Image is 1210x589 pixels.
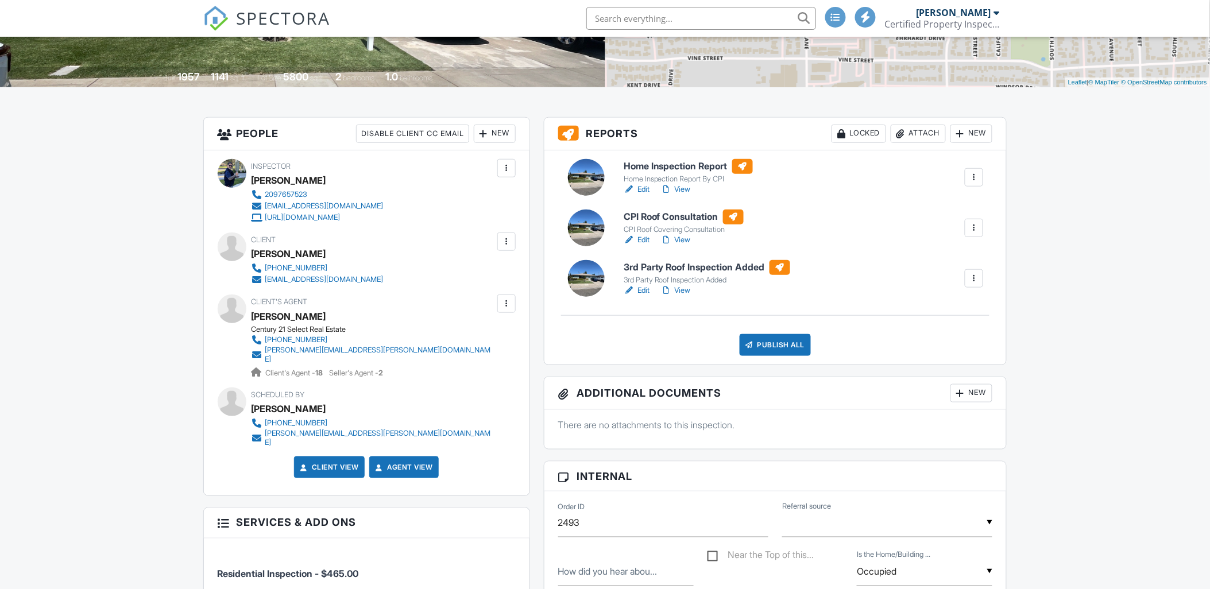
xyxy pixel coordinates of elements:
a: Edit [624,234,650,246]
span: bedrooms [343,73,374,82]
a: Edit [624,184,650,195]
input: Search everything... [586,7,816,30]
div: [PERSON_NAME] [917,7,991,18]
h3: People [204,118,529,150]
div: 5800 [283,71,308,83]
div: 2 [335,71,341,83]
div: [URL][DOMAIN_NAME] [265,213,341,222]
div: [EMAIL_ADDRESS][DOMAIN_NAME] [265,201,384,211]
a: © OpenStreetMap contributors [1122,79,1207,86]
h3: Additional Documents [544,377,1007,410]
h3: Internal [544,462,1007,491]
span: bathrooms [400,73,432,82]
div: Disable Client CC Email [356,125,469,143]
h6: Home Inspection Report [624,159,753,174]
span: Lot Size [257,73,281,82]
div: Century 21 Select Real Estate [252,325,504,334]
a: SPECTORA [203,15,331,40]
span: Inspector [252,162,291,170]
div: 1.0 [385,71,398,83]
div: Locked [832,125,886,143]
span: Client [252,235,276,244]
h3: Services & Add ons [204,508,529,538]
div: Publish All [740,334,811,356]
div: New [950,384,992,402]
strong: 18 [316,369,323,377]
a: [PHONE_NUMBER] [252,262,384,274]
a: Edit [624,285,650,296]
div: [PERSON_NAME] [252,400,326,417]
a: View [661,285,691,296]
a: [PHONE_NUMBER] [252,417,494,429]
div: [PHONE_NUMBER] [265,418,328,428]
strong: 2 [379,369,384,377]
img: The Best Home Inspection Software - Spectora [203,6,229,31]
a: [PERSON_NAME] [252,308,326,325]
h6: CPI Roof Consultation [624,210,744,224]
div: [PERSON_NAME] [252,172,326,189]
a: Home Inspection Report Home Inspection Report By CPI [624,159,753,184]
div: New [474,125,516,143]
div: [PERSON_NAME][EMAIL_ADDRESS][PERSON_NAME][DOMAIN_NAME] [265,429,494,447]
span: sq. ft. [230,73,246,82]
div: [PERSON_NAME][EMAIL_ADDRESS][PERSON_NAME][DOMAIN_NAME] [265,346,494,364]
span: SPECTORA [237,6,331,30]
div: [PHONE_NUMBER] [265,263,328,273]
a: Agent View [373,462,432,473]
a: [PERSON_NAME][EMAIL_ADDRESS][PERSON_NAME][DOMAIN_NAME] [252,429,494,447]
div: [PERSON_NAME] [252,245,326,262]
label: Referral source [782,501,831,511]
span: Client's Agent [252,297,308,306]
a: [EMAIL_ADDRESS][DOMAIN_NAME] [252,200,384,212]
div: 3rd Party Roof Inspection Added [624,276,790,285]
div: 1141 [211,71,229,83]
p: There are no attachments to this inspection. [558,418,993,431]
div: 2097657523 [265,190,308,199]
a: 2097657523 [252,189,384,200]
div: [EMAIL_ADDRESS][DOMAIN_NAME] [265,275,384,284]
a: [PHONE_NUMBER] [252,334,494,346]
span: Built [163,73,176,82]
label: Order ID [558,502,585,513]
a: Leaflet [1068,79,1087,86]
div: | [1065,77,1210,87]
span: Seller's Agent - [330,369,384,377]
a: Client View [298,462,359,473]
span: sq.ft. [310,73,324,82]
label: How did you hear about us? [558,565,658,578]
div: [PHONE_NUMBER] [265,335,328,344]
div: New [950,125,992,143]
span: Scheduled By [252,390,305,399]
a: [PERSON_NAME][EMAIL_ADDRESS][PERSON_NAME][DOMAIN_NAME] [252,346,494,364]
h6: 3rd Party Roof Inspection Added [624,260,790,275]
span: Client's Agent - [266,369,325,377]
h3: Reports [544,118,1007,150]
span: Residential Inspection - $465.00 [218,568,359,580]
a: [URL][DOMAIN_NAME] [252,212,384,223]
div: Certified Property Inspections, Inc [885,18,1000,30]
div: CPI Roof Covering Consultation [624,225,744,234]
label: Is the Home/Building Vacant or Occupied? [857,550,930,560]
div: Home Inspection Report By CPI [624,175,753,184]
input: How did you hear about us? [558,558,694,586]
a: [EMAIL_ADDRESS][DOMAIN_NAME] [252,274,384,285]
a: 3rd Party Roof Inspection Added 3rd Party Roof Inspection Added [624,260,790,285]
a: View [661,184,691,195]
a: CPI Roof Consultation CPI Roof Covering Consultation [624,210,744,235]
a: View [661,234,691,246]
label: Near the Top of this Page, Please Select Any Add-Ons That Might be Relevant (ADU's, Detached Gara... [708,550,814,564]
div: 1957 [177,71,200,83]
a: © MapTiler [1089,79,1120,86]
div: Attach [891,125,946,143]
